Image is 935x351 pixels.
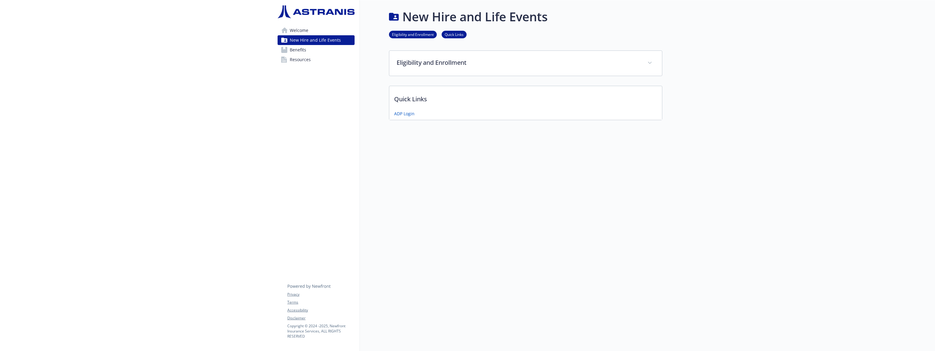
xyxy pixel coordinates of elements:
[287,308,354,313] a: Accessibility
[389,31,437,37] a: Eligibility and Enrollment
[394,110,415,117] a: ADP Login
[290,26,308,35] span: Welcome
[290,45,306,55] span: Benefits
[287,315,354,321] a: Disclaimer
[402,8,548,26] h1: New Hire and Life Events
[278,26,355,35] a: Welcome
[278,35,355,45] a: New Hire and Life Events
[389,86,662,109] p: Quick Links
[287,300,354,305] a: Terms
[397,58,640,67] p: Eligibility and Enrollment
[290,35,341,45] span: New Hire and Life Events
[442,31,467,37] a: Quick Links
[287,323,354,339] p: Copyright © 2024 - 2025 , Newfront Insurance Services, ALL RIGHTS RESERVED
[278,45,355,55] a: Benefits
[389,51,662,76] div: Eligibility and Enrollment
[278,55,355,64] a: Resources
[290,55,311,64] span: Resources
[287,292,354,297] a: Privacy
